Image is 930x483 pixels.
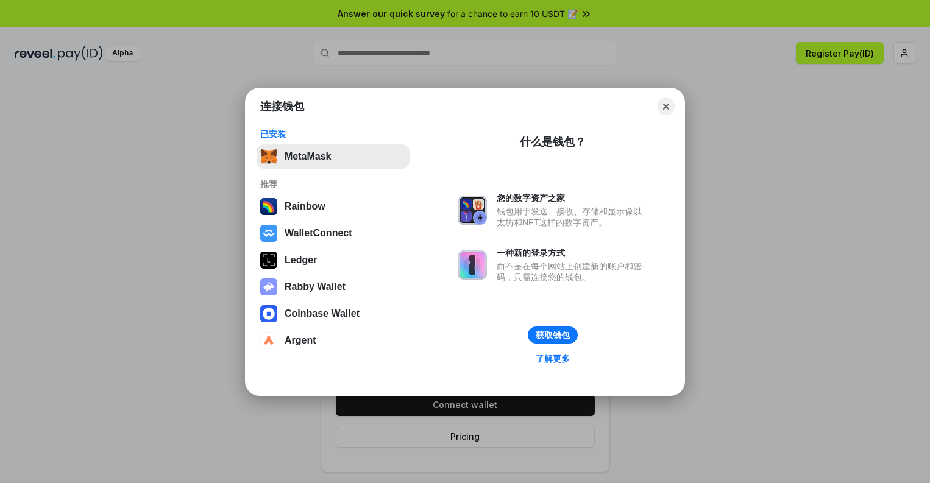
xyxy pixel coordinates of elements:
div: 您的数字资产之家 [497,192,648,203]
img: svg+xml,%3Csvg%20width%3D%2228%22%20height%3D%2228%22%20viewBox%3D%220%200%2028%2028%22%20fill%3D... [260,332,277,349]
div: WalletConnect [285,228,352,239]
button: Rainbow [257,194,410,219]
div: Ledger [285,255,317,266]
img: svg+xml,%3Csvg%20xmlns%3D%22http%3A%2F%2Fwww.w3.org%2F2000%2Fsvg%22%20fill%3D%22none%22%20viewBox... [458,250,487,280]
div: 已安装 [260,129,406,139]
div: 什么是钱包？ [520,135,586,149]
div: 一种新的登录方式 [497,247,648,258]
button: Close [658,98,675,115]
div: 而不是在每个网站上创建新的账户和密码，只需连接您的钱包。 [497,261,648,283]
div: MetaMask [285,151,331,162]
button: MetaMask [257,144,410,169]
div: Rainbow [285,201,325,212]
img: svg+xml,%3Csvg%20width%3D%22120%22%20height%3D%22120%22%20viewBox%3D%220%200%20120%20120%22%20fil... [260,198,277,215]
img: svg+xml,%3Csvg%20width%3D%2228%22%20height%3D%2228%22%20viewBox%3D%220%200%2028%2028%22%20fill%3D... [260,225,277,242]
div: 推荐 [260,178,406,189]
button: Ledger [257,248,410,272]
button: Rabby Wallet [257,275,410,299]
button: WalletConnect [257,221,410,245]
img: svg+xml,%3Csvg%20width%3D%2228%22%20height%3D%2228%22%20viewBox%3D%220%200%2028%2028%22%20fill%3D... [260,305,277,322]
div: Rabby Wallet [285,281,346,292]
div: 钱包用于发送、接收、存储和显示像以太坊和NFT这样的数字资产。 [497,206,648,228]
div: 了解更多 [536,353,570,364]
img: svg+xml,%3Csvg%20xmlns%3D%22http%3A%2F%2Fwww.w3.org%2F2000%2Fsvg%22%20fill%3D%22none%22%20viewBox... [458,196,487,225]
button: Argent [257,328,410,353]
a: 了解更多 [528,351,577,367]
div: 获取钱包 [536,330,570,340]
img: svg+xml,%3Csvg%20xmlns%3D%22http%3A%2F%2Fwww.w3.org%2F2000%2Fsvg%22%20width%3D%2228%22%20height%3... [260,252,277,269]
img: svg+xml,%3Csvg%20xmlns%3D%22http%3A%2F%2Fwww.w3.org%2F2000%2Fsvg%22%20fill%3D%22none%22%20viewBox... [260,278,277,295]
button: 获取钱包 [528,326,578,344]
div: Coinbase Wallet [285,308,360,319]
img: svg+xml,%3Csvg%20fill%3D%22none%22%20height%3D%2233%22%20viewBox%3D%220%200%2035%2033%22%20width%... [260,148,277,165]
button: Coinbase Wallet [257,301,410,326]
h1: 连接钱包 [260,99,304,114]
div: Argent [285,335,316,346]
